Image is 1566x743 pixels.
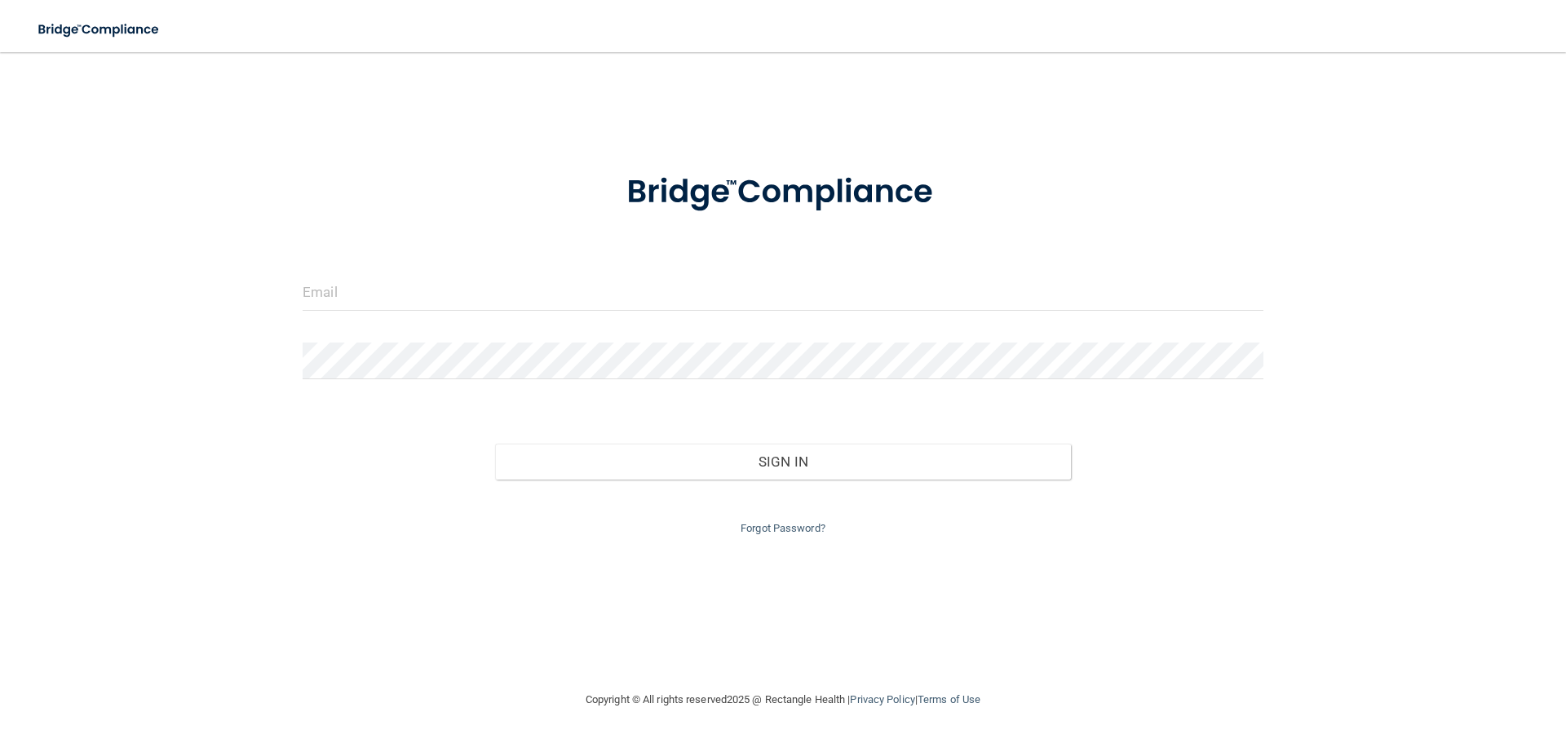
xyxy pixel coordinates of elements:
[741,522,825,534] a: Forgot Password?
[593,150,973,235] img: bridge_compliance_login_screen.278c3ca4.svg
[495,444,1072,480] button: Sign In
[850,693,914,705] a: Privacy Policy
[303,274,1263,311] input: Email
[485,674,1081,726] div: Copyright © All rights reserved 2025 @ Rectangle Health | |
[918,693,980,705] a: Terms of Use
[24,13,175,46] img: bridge_compliance_login_screen.278c3ca4.svg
